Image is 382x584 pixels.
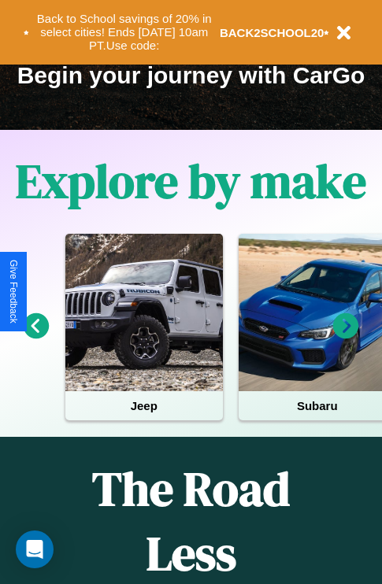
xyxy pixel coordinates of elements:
div: Give Feedback [8,260,19,323]
b: BACK2SCHOOL20 [220,26,325,39]
h4: Jeep [65,391,223,420]
button: Back to School savings of 20% in select cities! Ends [DATE] 10am PT.Use code: [29,8,220,57]
h1: Explore by make [16,149,366,213]
div: Open Intercom Messenger [16,530,54,568]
